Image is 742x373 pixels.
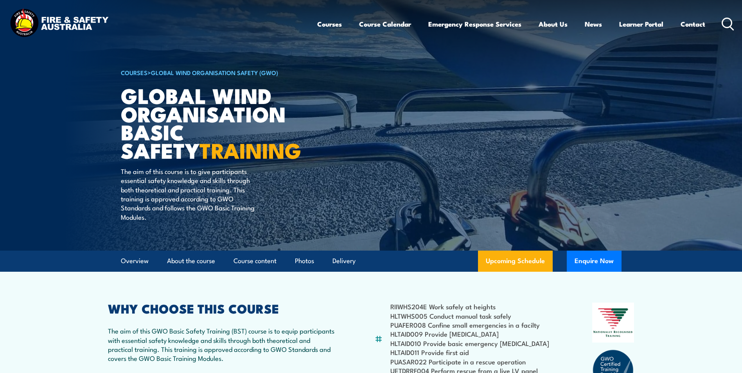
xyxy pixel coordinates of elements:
[390,320,549,329] li: PUAFER008 Confine small emergencies in a facilty
[295,251,314,271] a: Photos
[199,133,301,166] strong: TRAINING
[108,326,336,363] p: The aim of this GWO Basic Safety Training (BST) course is to equip participants with essential sa...
[121,68,147,77] a: COURSES
[390,329,549,338] li: HLTAID009 Provide [MEDICAL_DATA]
[317,14,342,34] a: Courses
[121,251,149,271] a: Overview
[539,14,568,34] a: About Us
[121,68,314,77] h6: >
[390,357,549,366] li: PUASAR022 Participate in a rescue operation
[592,303,634,343] img: Nationally Recognised Training logo.
[167,251,215,271] a: About the course
[234,251,277,271] a: Course content
[478,251,553,272] a: Upcoming Schedule
[359,14,411,34] a: Course Calendar
[428,14,521,34] a: Emergency Response Services
[390,348,549,357] li: HLTAID011 Provide first aid
[619,14,663,34] a: Learner Portal
[332,251,356,271] a: Delivery
[390,311,549,320] li: HLTWHS005 Conduct manual task safely
[390,302,549,311] li: RIIWHS204E Work safely at heights
[151,68,278,77] a: Global Wind Organisation Safety (GWO)
[567,251,622,272] button: Enquire Now
[585,14,602,34] a: News
[121,86,314,159] h1: Global Wind Organisation Basic Safety
[121,167,264,221] p: The aim of this course is to give participants essential safety knowledge and skills through both...
[681,14,705,34] a: Contact
[390,339,549,348] li: HLTAID010 Provide basic emergency [MEDICAL_DATA]
[108,303,336,314] h2: WHY CHOOSE THIS COURSE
